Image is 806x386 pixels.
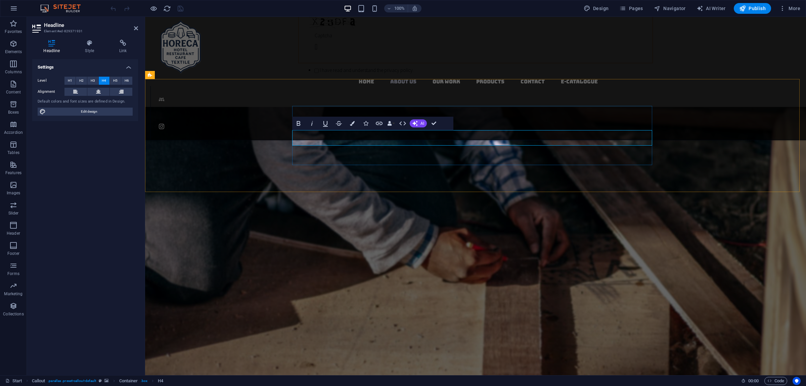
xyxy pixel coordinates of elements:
[7,190,20,196] p: Images
[32,59,138,71] h4: Settings
[651,3,688,14] button: Navigator
[108,40,138,54] h4: Link
[110,77,121,85] button: H5
[113,77,118,85] span: H5
[76,77,87,85] button: H2
[776,3,803,14] button: More
[149,4,158,12] button: Click here to leave preview mode and continue editing
[292,117,305,130] button: Bold (Ctrl+B)
[104,379,108,383] i: This element contains a background
[87,77,98,85] button: H3
[38,77,64,85] label: Level
[8,110,19,115] p: Boxes
[102,77,106,85] span: H4
[32,377,45,385] span: Click to select. Double-click to edit
[44,22,138,28] h2: Headline
[359,117,372,130] button: Icons
[581,3,612,14] div: Design (Ctrl+Alt+Y)
[5,69,22,75] p: Columns
[44,28,125,34] h3: Element #ed-829371931
[8,210,19,216] p: Slider
[74,40,108,54] h4: Style
[396,117,409,130] button: HTML
[748,377,759,385] span: 00 00
[48,377,96,385] span: . parallax .preset-callout-default
[163,5,171,12] i: Reload page
[753,378,754,383] span: :
[5,29,22,34] p: Favorites
[332,117,345,130] button: Strikethrough
[581,3,612,14] button: Design
[68,77,72,85] span: H1
[373,117,386,130] button: Link
[38,88,64,96] label: Alignment
[79,77,84,85] span: H2
[158,377,163,385] span: Click to select. Double-click to edit
[3,311,24,317] p: Collections
[654,5,686,12] span: Navigator
[346,117,359,130] button: Colors
[7,251,19,256] p: Footer
[306,117,318,130] button: Italic (Ctrl+I)
[99,379,102,383] i: This element is a customizable preset
[7,271,19,276] p: Forms
[584,5,609,12] span: Design
[764,377,787,385] button: Code
[5,377,22,385] a: Click to cancel selection. Double-click to open Pages
[4,130,23,135] p: Accordion
[91,77,95,85] span: H3
[6,89,21,95] p: Content
[412,5,418,11] i: On resize automatically adjust zoom level to fit chosen device.
[32,377,164,385] nav: breadcrumb
[739,5,766,12] span: Publish
[64,77,76,85] button: H1
[4,291,23,297] p: Marketing
[7,150,19,155] p: Tables
[38,108,133,116] button: Edit design
[5,170,21,176] p: Features
[319,117,332,130] button: Underline (Ctrl+U)
[741,377,759,385] h6: Session time
[793,377,801,385] button: Usercentrics
[734,3,771,14] button: Publish
[410,119,427,127] button: AI
[384,4,408,12] button: 100%
[386,117,396,130] button: Data Bindings
[428,117,440,130] button: Confirm (Ctrl+⏎)
[767,377,784,385] span: Code
[394,4,405,12] h6: 100%
[697,5,726,12] span: AI Writer
[99,77,110,85] button: H4
[779,5,800,12] span: More
[617,3,645,14] button: Pages
[32,40,74,54] h4: Headline
[125,77,129,85] span: H6
[163,4,171,12] button: reload
[619,5,643,12] span: Pages
[39,4,89,12] img: Editor Logo
[141,377,147,385] span: . box
[48,108,131,116] span: Edit design
[38,99,133,105] div: Default colors and font sizes are defined in Design.
[121,77,132,85] button: H6
[119,377,138,385] span: Click to select. Double-click to edit
[420,121,424,125] span: AI
[694,3,728,14] button: AI Writer
[7,231,20,236] p: Header
[5,49,22,54] p: Elements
